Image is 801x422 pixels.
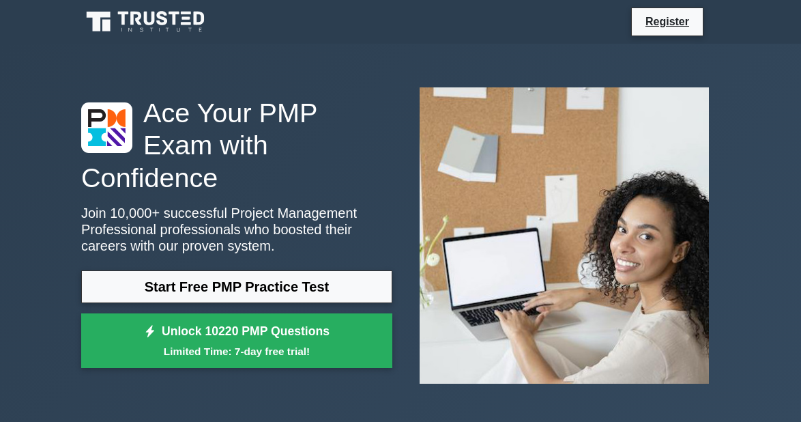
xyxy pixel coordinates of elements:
h1: Ace Your PMP Exam with Confidence [81,97,392,195]
a: Unlock 10220 PMP QuestionsLimited Time: 7-day free trial! [81,313,392,368]
a: Start Free PMP Practice Test [81,270,392,303]
a: Register [637,13,697,30]
small: Limited Time: 7-day free trial! [98,343,375,359]
p: Join 10,000+ successful Project Management Professional professionals who boosted their careers w... [81,205,392,254]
